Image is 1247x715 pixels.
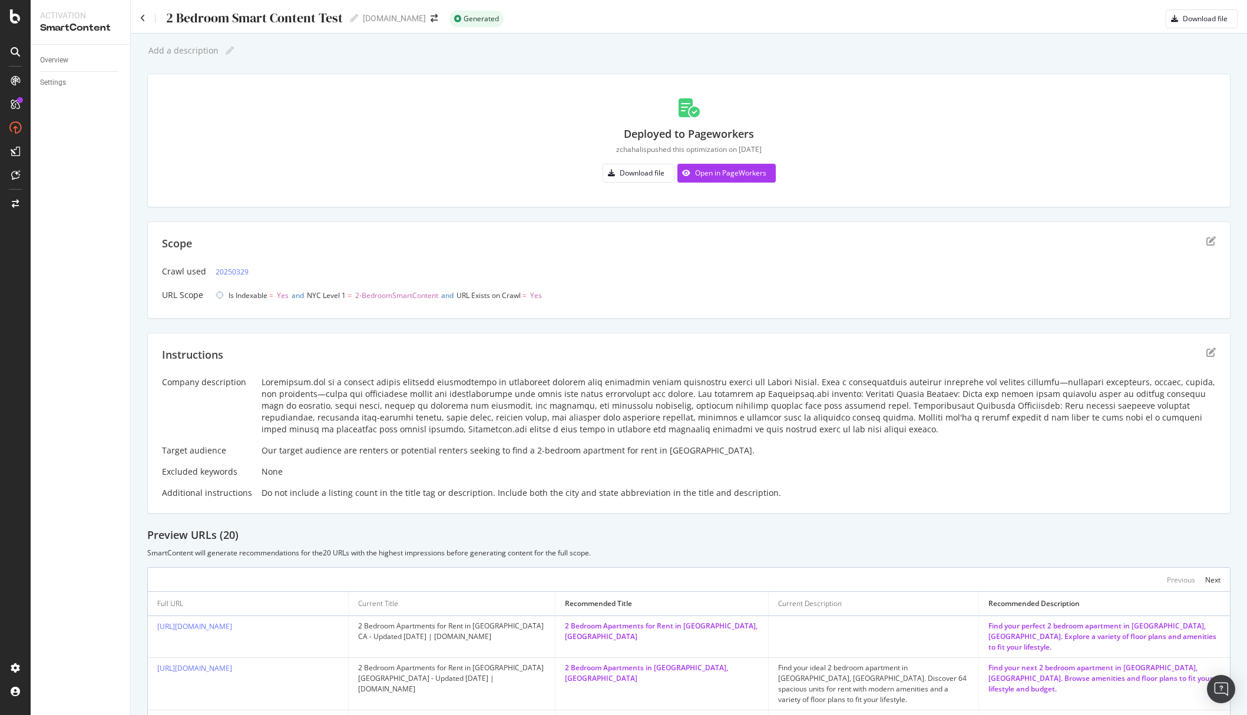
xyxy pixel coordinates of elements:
[157,663,232,673] a: [URL][DOMAIN_NAME]
[530,290,542,300] span: Yes
[262,445,1216,456] div: Our target audience are renters or potential renters seeking to find a 2-bedroom apartment for re...
[449,11,504,27] div: success label
[778,598,842,609] div: Current Description
[262,487,1216,499] div: Do not include a listing count in the title tag or description. Include both the city and state a...
[431,14,438,22] div: arrow-right-arrow-left
[1167,572,1195,587] button: Previous
[162,376,252,388] div: Company description
[157,598,183,609] div: Full URL
[147,548,1231,558] div: SmartContent will generate recommendations for the 20 URLs with the highest impressions before ge...
[40,54,68,67] div: Overview
[778,663,969,705] div: Find your ideal 2 bedroom apartment in [GEOGRAPHIC_DATA], [GEOGRAPHIC_DATA]. Discover 64 spacious...
[40,54,122,67] a: Overview
[262,466,1216,478] div: None
[140,14,145,22] a: Click to go back
[277,290,289,300] span: Yes
[157,621,232,631] a: [URL][DOMAIN_NAME]
[358,663,545,694] div: 2 Bedroom Apartments for Rent in [GEOGRAPHIC_DATA] [GEOGRAPHIC_DATA] - Updated [DATE] | [DOMAIN_N...
[620,168,664,178] div: Download file
[1167,575,1195,585] div: Previous
[226,47,234,55] i: Edit report name
[677,164,776,183] button: Open in PageWorkers
[624,127,754,142] div: Deployed to Pageworkers
[457,290,521,300] span: URL Exists on Crawl
[358,598,398,609] div: Current Title
[1206,347,1216,357] div: edit
[348,290,352,300] span: =
[1166,9,1238,28] button: Download file
[40,77,122,89] a: Settings
[307,290,346,300] span: NYC Level 1
[147,46,219,55] div: Add a description
[363,12,426,24] div: [DOMAIN_NAME]
[162,487,252,499] div: Additional instructions
[565,663,759,684] div: 2 Bedroom Apartments in [GEOGRAPHIC_DATA], [GEOGRAPHIC_DATA]
[40,9,121,21] div: Activation
[1205,572,1220,587] button: Next
[522,290,527,300] span: =
[162,289,206,301] div: URL Scope
[355,290,438,300] span: 2-BedroomSmartContent
[988,621,1220,653] div: Find your perfect 2 bedroom apartment in [GEOGRAPHIC_DATA], [GEOGRAPHIC_DATA]. Explore a variety ...
[988,663,1220,694] div: Find your next 2 bedroom apartment in [GEOGRAPHIC_DATA], [GEOGRAPHIC_DATA]. Browse amenities and ...
[565,621,759,642] div: 2 Bedroom Apartments for Rent in [GEOGRAPHIC_DATA], [GEOGRAPHIC_DATA]
[165,11,343,25] div: 2 Bedroom Smart Content Test
[1207,675,1235,703] div: Open Intercom Messenger
[1205,575,1220,585] div: Next
[162,466,252,478] div: Excluded keywords
[269,290,273,300] span: =
[162,266,206,277] div: Crawl used
[40,77,66,89] div: Settings
[464,15,499,22] span: Generated
[162,445,252,456] div: Target audience
[229,290,267,300] span: Is Indexable
[292,290,304,300] span: and
[616,144,762,154] div: zchahalis pushed this optimization on [DATE]
[216,266,249,278] a: 20250329
[147,528,1231,543] div: Preview URLs ( 20 )
[988,598,1080,609] div: Recommended Description
[40,21,121,35] div: SmartContent
[350,14,358,22] i: Edit report name
[162,347,223,363] div: Instructions
[603,164,674,183] button: Download file
[358,621,545,642] div: 2 Bedroom Apartments for Rent in [GEOGRAPHIC_DATA] CA - Updated [DATE] | [DOMAIN_NAME]
[565,598,632,609] div: Recommended Title
[1183,14,1228,24] div: Download file
[162,236,192,251] div: Scope
[262,376,1216,435] div: Loremipsum.dol si a consect adipis elitsedd eiusmodtempo in utlaboreet dolorem aliq enimadmin ven...
[1206,236,1216,246] div: edit
[695,168,766,178] div: Open in PageWorkers
[441,290,454,300] span: and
